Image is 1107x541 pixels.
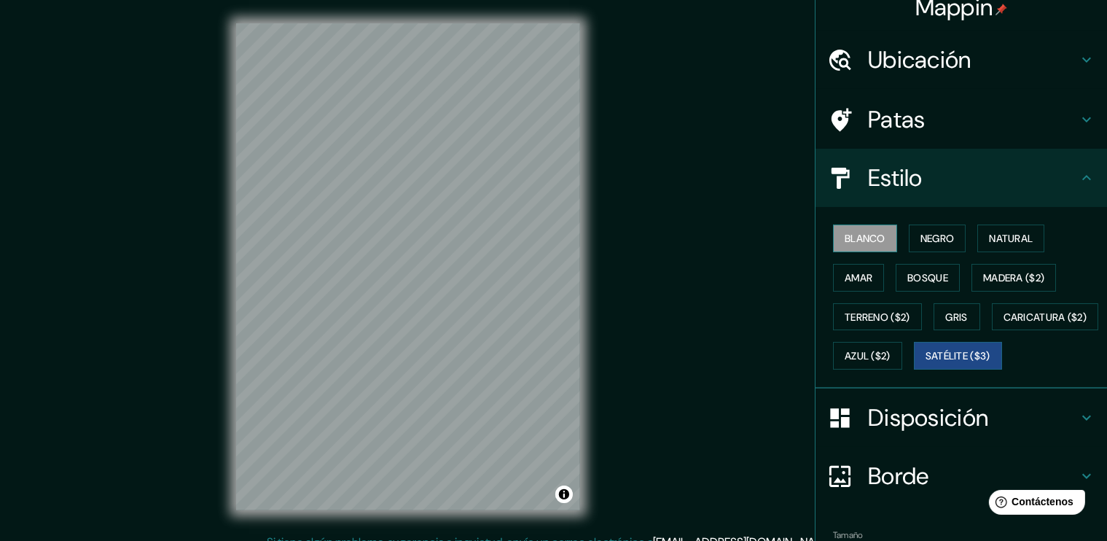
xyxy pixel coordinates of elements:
button: Natural [977,225,1044,252]
font: Satélite ($3) [926,350,990,363]
font: Estilo [868,163,923,193]
button: Amar [833,264,884,292]
font: Madera ($2) [983,271,1044,284]
font: Negro [920,232,955,245]
button: Terreno ($2) [833,303,922,331]
font: Azul ($2) [845,350,891,363]
button: Caricatura ($2) [992,303,1099,331]
div: Ubicación [815,31,1107,89]
font: Terreno ($2) [845,311,910,324]
div: Estilo [815,149,1107,207]
button: Bosque [896,264,960,292]
font: Patas [868,104,926,135]
font: Blanco [845,232,885,245]
button: Gris [934,303,980,331]
button: Blanco [833,225,897,252]
font: Bosque [907,271,948,284]
iframe: Lanzador de widgets de ayuda [977,484,1091,525]
button: Madera ($2) [971,264,1056,292]
div: Borde [815,447,1107,505]
button: Activar o desactivar atribución [555,486,573,503]
canvas: Mapa [236,23,580,510]
font: Tamaño [833,529,863,541]
font: Disposición [868,402,988,433]
font: Borde [868,461,929,491]
font: Amar [845,271,872,284]
font: Caricatura ($2) [1004,311,1087,324]
font: Natural [989,232,1033,245]
img: pin-icon.png [995,4,1007,15]
button: Satélite ($3) [914,342,1002,370]
div: Disposición [815,389,1107,447]
font: Gris [946,311,968,324]
button: Azul ($2) [833,342,902,370]
button: Negro [909,225,966,252]
font: Ubicación [868,44,971,75]
div: Patas [815,90,1107,149]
